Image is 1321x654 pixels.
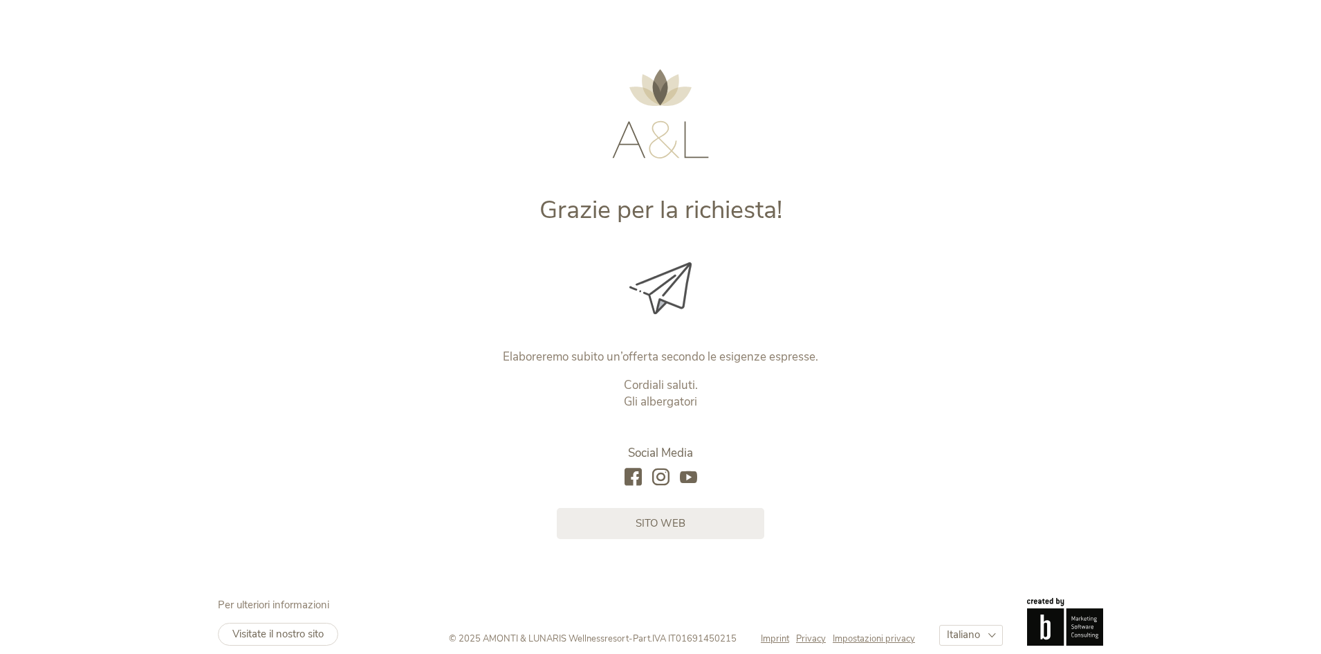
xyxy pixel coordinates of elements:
img: AMONTI & LUNARIS Wellnessresort [612,69,709,158]
img: Brandnamic GmbH | Leading Hospitality Solutions [1027,598,1103,645]
a: instagram [652,469,669,487]
a: sito web [557,508,764,539]
a: Imprint [761,633,796,645]
span: Privacy [796,633,826,645]
a: Privacy [796,633,833,645]
span: - [629,633,633,645]
span: Per ulteriori informazioni [218,598,329,612]
span: Part.IVA IT01691450215 [633,633,737,645]
p: Elaboreremo subito un’offerta secondo le esigenze espresse. [372,349,950,365]
img: Grazie per la richiesta! [629,262,692,314]
a: Visitate il nostro sito [218,623,338,646]
span: sito web [636,516,685,531]
span: Grazie per la richiesta! [539,193,782,227]
p: Cordiali saluti. Gli albergatori [372,377,950,410]
span: Social Media [628,445,693,461]
a: Impostazioni privacy [833,633,915,645]
a: facebook [625,469,642,487]
span: Imprint [761,633,789,645]
span: © 2025 AMONTI & LUNARIS Wellnessresort [449,633,629,645]
a: youtube [680,469,697,487]
span: Visitate il nostro sito [232,627,324,641]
